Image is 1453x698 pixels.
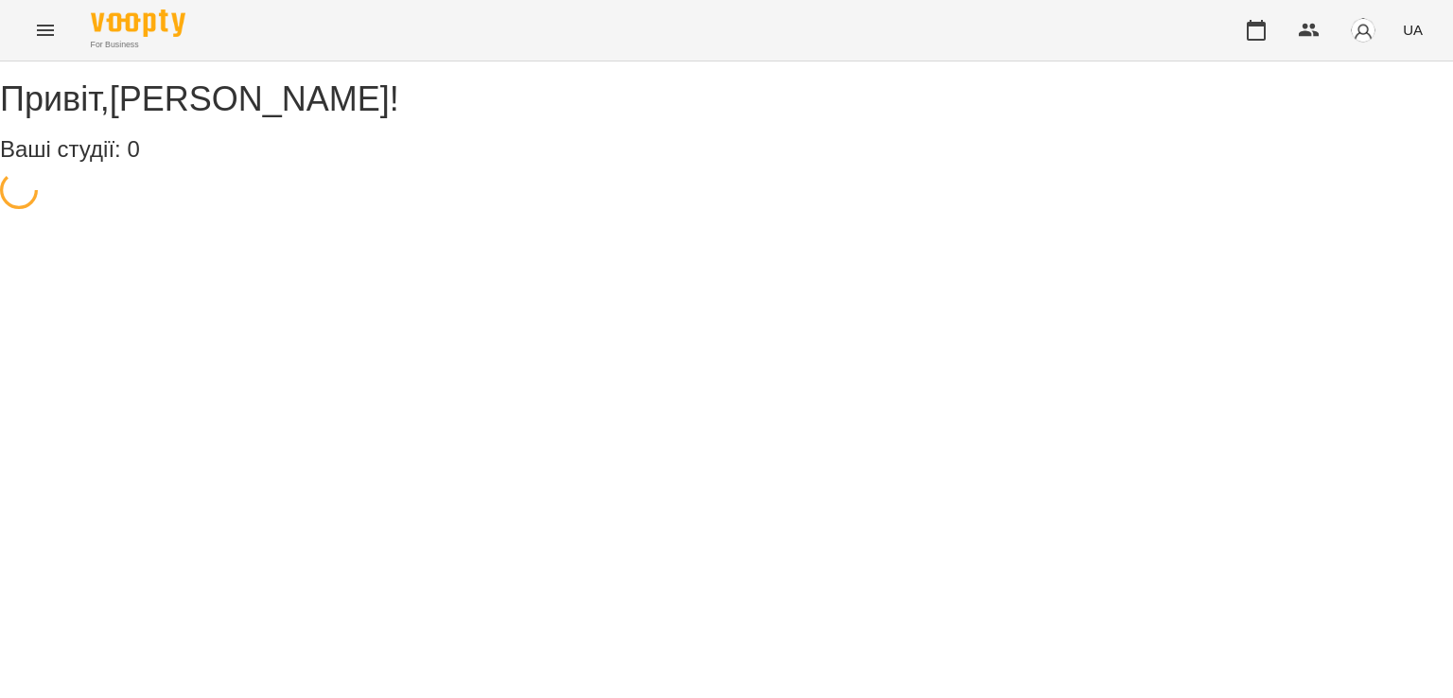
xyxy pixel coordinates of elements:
img: Voopty Logo [91,9,185,37]
span: UA [1403,20,1423,40]
button: Menu [23,8,68,53]
span: 0 [127,136,139,162]
img: avatar_s.png [1350,17,1376,44]
button: UA [1395,12,1430,47]
span: For Business [91,39,185,51]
